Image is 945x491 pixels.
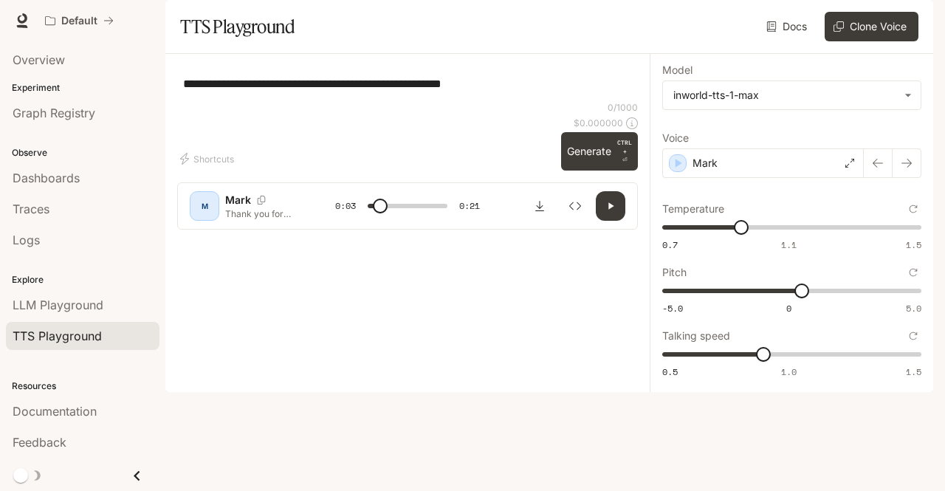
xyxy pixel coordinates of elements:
[905,264,921,281] button: Reset to default
[662,133,689,143] p: Voice
[825,12,918,41] button: Clone Voice
[673,88,897,103] div: inworld-tts-1-max
[786,302,791,315] span: 0
[561,132,638,171] button: GenerateCTRL +⏎
[662,302,683,315] span: -5.0
[193,194,216,218] div: M
[525,191,554,221] button: Download audio
[781,238,797,251] span: 1.1
[662,365,678,378] span: 0.5
[693,156,718,171] p: Mark
[335,199,356,213] span: 0:03
[617,138,632,165] p: ⏎
[905,201,921,217] button: Reset to default
[662,267,687,278] p: Pitch
[663,81,921,109] div: inworld-tts-1-max
[459,199,480,213] span: 0:21
[251,196,272,205] button: Copy Voice ID
[906,238,921,251] span: 1.5
[617,138,632,156] p: CTRL +
[608,101,638,114] p: 0 / 1000
[61,15,97,27] p: Default
[177,147,240,171] button: Shortcuts
[574,117,623,129] p: $ 0.000000
[763,12,813,41] a: Docs
[662,238,678,251] span: 0.7
[906,365,921,378] span: 1.5
[38,6,120,35] button: All workspaces
[180,12,295,41] h1: TTS Playground
[560,191,590,221] button: Inspect
[662,204,724,214] p: Temperature
[225,207,300,220] p: Thank you for calling Nerium. If you know your party’s extension, you may dial it at any time. Fo...
[662,331,730,341] p: Talking speed
[906,302,921,315] span: 5.0
[662,65,693,75] p: Model
[905,328,921,344] button: Reset to default
[781,365,797,378] span: 1.0
[225,193,251,207] p: Mark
